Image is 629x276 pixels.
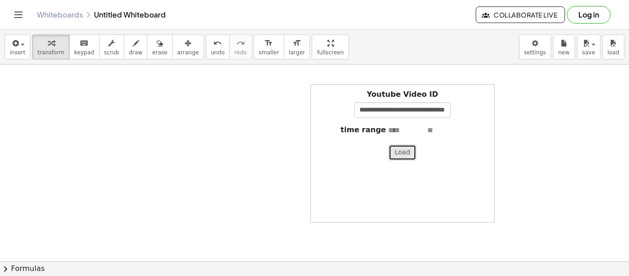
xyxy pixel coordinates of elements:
span: load [607,49,619,56]
button: draw [124,35,148,59]
i: keyboard [80,38,88,49]
button: settings [519,35,551,59]
i: format_size [264,38,273,49]
button: Collaborate Live [476,6,565,23]
button: format_sizelarger [284,35,310,59]
button: transform [32,35,70,59]
i: format_size [292,38,301,49]
span: smaller [259,49,279,56]
span: keypad [74,49,94,56]
button: scrub [99,35,124,59]
span: erase [152,49,167,56]
span: scrub [104,49,119,56]
span: larger [289,49,305,56]
button: insert [5,35,30,59]
span: draw [129,49,143,56]
label: Youtube Video ID [367,89,438,100]
button: Load [389,145,416,160]
a: Whiteboards [37,10,83,19]
span: redo [234,49,247,56]
label: time range [341,125,386,135]
span: new [558,49,570,56]
span: save [582,49,595,56]
span: arrange [177,49,199,56]
button: arrange [172,35,204,59]
span: fullscreen [317,49,344,56]
span: settings [524,49,546,56]
iframe: To enrich screen reader interactions, please activate Accessibility in Grammarly extension settings [63,84,247,223]
i: redo [236,38,245,49]
button: format_sizesmaller [254,35,284,59]
button: redoredo [229,35,252,59]
button: undoundo [206,35,230,59]
button: save [577,35,600,59]
button: Log in [567,6,611,23]
i: undo [213,38,222,49]
button: erase [147,35,172,59]
button: fullscreen [312,35,349,59]
span: transform [37,49,64,56]
button: Toggle navigation [11,7,26,22]
span: insert [10,49,25,56]
span: Collaborate Live [483,11,557,19]
span: undo [211,49,225,56]
button: load [602,35,624,59]
button: keyboardkeypad [69,35,99,59]
button: new [553,35,575,59]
